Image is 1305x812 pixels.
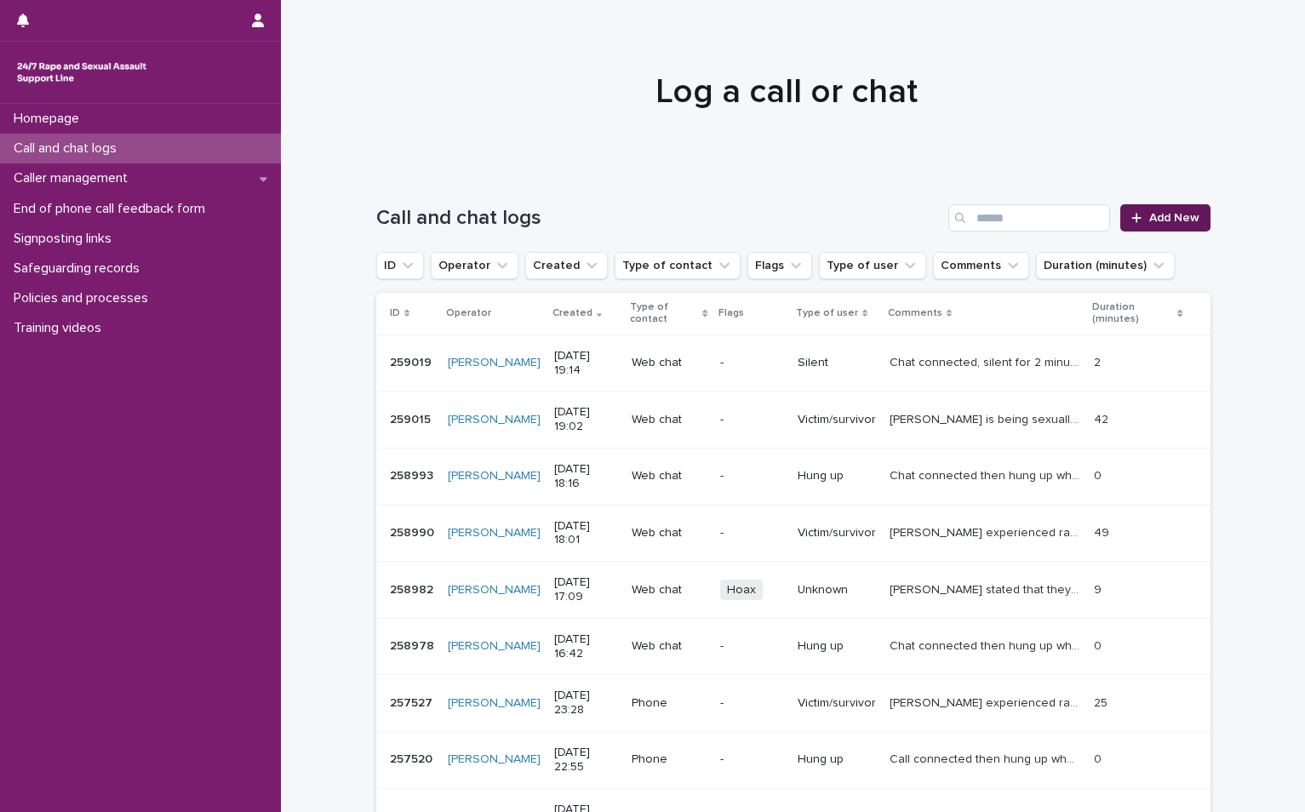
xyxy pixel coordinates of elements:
p: [DATE] 19:14 [554,349,618,378]
tr: 258993258993 [PERSON_NAME] [DATE] 18:16Web chat-Hung upChat connected then hung up when answeredC... [376,448,1211,505]
tr: 259015259015 [PERSON_NAME] [DATE] 19:02Web chat-Victim/survivor[PERSON_NAME] is being sexually ex... [376,392,1211,449]
tr: 258982258982 [PERSON_NAME] [DATE] 17:09Web chatHoaxUnknown[PERSON_NAME] stated that they are 12 a... [376,562,1211,619]
tr: 258978258978 [PERSON_NAME] [DATE] 16:42Web chat-Hung upChat connected then hung up when answeredC... [376,618,1211,675]
p: Type of user [796,304,858,323]
a: [PERSON_NAME] [448,413,541,427]
tr: 258990258990 [PERSON_NAME] [DATE] 18:01Web chat-Victim/survivor[PERSON_NAME] experienced rape. Sh... [376,505,1211,562]
h1: Log a call or chat [369,71,1204,112]
p: Training videos [7,320,115,336]
p: Chat connected, silent for 2 minutes then ended by visitor [890,352,1084,370]
p: Operator [446,304,491,323]
p: 2 [1094,352,1104,370]
p: Type of contact [630,298,699,329]
p: Hung up [798,752,876,767]
tr: 259019259019 [PERSON_NAME] [DATE] 19:14Web chat-SilentChat connected, silent for 2 minutes then e... [376,335,1211,392]
p: - [720,526,784,540]
p: [DATE] 18:01 [554,519,618,548]
p: 257520 [390,749,436,767]
span: Hoax [720,580,763,601]
a: [PERSON_NAME] [448,583,541,598]
p: 259015 [390,409,434,427]
p: Robin experienced rape on 2 occasions by groups of men. He also experienced domestic abuse in pre... [890,693,1084,711]
button: ID [376,252,424,279]
a: Add New [1120,204,1210,232]
p: 42 [1094,409,1112,427]
button: Duration (minutes) [1036,252,1175,279]
p: Web chat [632,413,707,427]
a: [PERSON_NAME] [448,526,541,540]
img: rhQMoQhaT3yELyF149Cw [14,55,150,89]
p: 0 [1094,466,1105,483]
p: Unknown [798,583,876,598]
a: [PERSON_NAME] [448,469,541,483]
p: - [720,356,784,370]
tr: 257527257527 [PERSON_NAME] [DATE] 23:28Phone-Victim/survivor[PERSON_NAME] experienced rape on 2 o... [376,675,1211,732]
button: Flags [747,252,812,279]
p: [DATE] 16:42 [554,632,618,661]
p: 0 [1094,636,1105,654]
p: - [720,696,784,711]
a: [PERSON_NAME] [448,639,541,654]
p: Silent [798,356,876,370]
p: [DATE] 23:28 [554,689,618,718]
p: Chat connected then hung up when answered [890,466,1084,483]
p: - [720,469,784,483]
p: Web chat [632,639,707,654]
button: Comments [933,252,1029,279]
p: Phone [632,696,707,711]
p: Hung up [798,639,876,654]
p: Comments [888,304,942,323]
p: 258993 [390,466,437,483]
p: Safeguarding records [7,260,153,277]
p: Chat connected then hung up when answered [890,636,1084,654]
p: Signposting links [7,231,125,247]
p: End of phone call feedback form [7,201,219,217]
p: 258982 [390,580,437,598]
h1: Call and chat logs [376,206,942,231]
a: [PERSON_NAME] [448,356,541,370]
span: Add New [1149,212,1199,224]
tr: 257520257520 [PERSON_NAME] [DATE] 22:55Phone-Hung upCall connected then hung up when I answeredCa... [376,731,1211,788]
p: Created [552,304,592,323]
p: [DATE] 17:09 [554,575,618,604]
p: Web chat [632,469,707,483]
p: - [720,752,784,767]
button: Type of contact [615,252,741,279]
p: Victim/survivor [798,696,876,711]
button: Created [525,252,608,279]
button: Type of user [819,252,926,279]
p: 25 [1094,693,1111,711]
p: ID [390,304,400,323]
p: Policies and processes [7,290,162,306]
p: Call connected then hung up when I answered [890,749,1084,767]
p: Call and chat logs [7,140,130,157]
p: [DATE] 18:16 [554,462,618,491]
p: [DATE] 19:02 [554,405,618,434]
p: - [720,639,784,654]
p: Flags [718,304,744,323]
p: Web chat [632,356,707,370]
p: 257527 [390,693,436,711]
p: Caller management [7,170,141,186]
p: 259019 [390,352,435,370]
input: Search [948,204,1110,232]
p: Web chat [632,526,707,540]
p: Victim/survivor [798,526,876,540]
a: [PERSON_NAME] [448,696,541,711]
a: [PERSON_NAME] [448,752,541,767]
p: 9 [1094,580,1105,598]
p: Hung up [798,469,876,483]
p: Victim/survivor [798,413,876,427]
p: Anon chatter stated that they are 12 and have had sex. They asked if they were in trouble. I gave... [890,580,1084,598]
p: 49 [1094,523,1113,540]
p: Michelle is being sexually exploited by a group of people who are using images taken of her as bl... [890,409,1084,427]
p: [DATE] 22:55 [554,746,618,775]
button: Operator [431,252,518,279]
p: Phone [632,752,707,767]
p: Duration (minutes) [1092,298,1173,329]
p: Katie experienced rape. She did not disclose who by. We discussed consent and fear responses. We ... [890,523,1084,540]
p: 0 [1094,749,1105,767]
p: Web chat [632,583,707,598]
p: 258978 [390,636,438,654]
